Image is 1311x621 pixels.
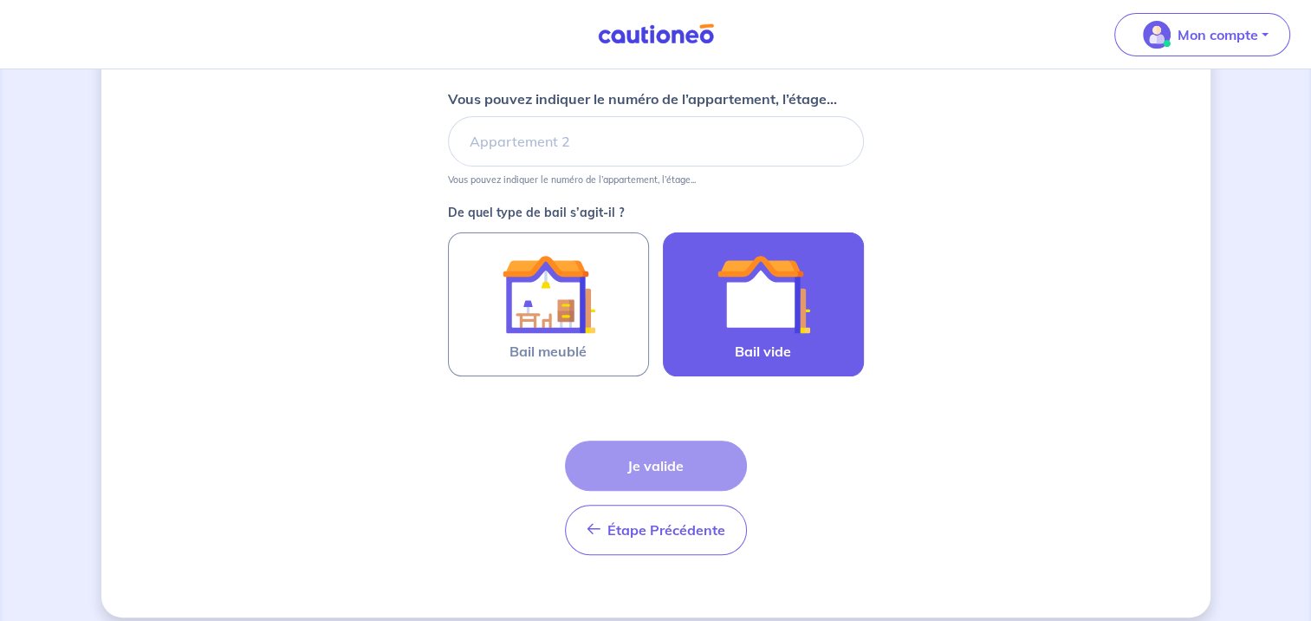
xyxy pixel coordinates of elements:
[717,247,810,341] img: illu_empty_lease.svg
[565,505,747,555] button: Étape Précédente
[607,521,725,539] span: Étape Précédente
[735,341,791,362] span: Bail vide
[509,341,587,362] span: Bail meublé
[1143,21,1171,49] img: illu_account_valid_menu.svg
[448,173,696,186] p: Vous pouvez indiquer le numéro de l’appartement, l’étage...
[502,247,595,341] img: illu_furnished_lease.svg
[448,206,864,219] p: De quel type de bail s’agit-il ?
[1114,13,1290,56] button: illu_account_valid_menu.svgMon compte
[1178,24,1258,45] p: Mon compte
[448,116,864,167] input: Appartement 2
[591,23,721,45] img: Cautioneo
[448,88,837,109] p: Vous pouvez indiquer le numéro de l’appartement, l’étage...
